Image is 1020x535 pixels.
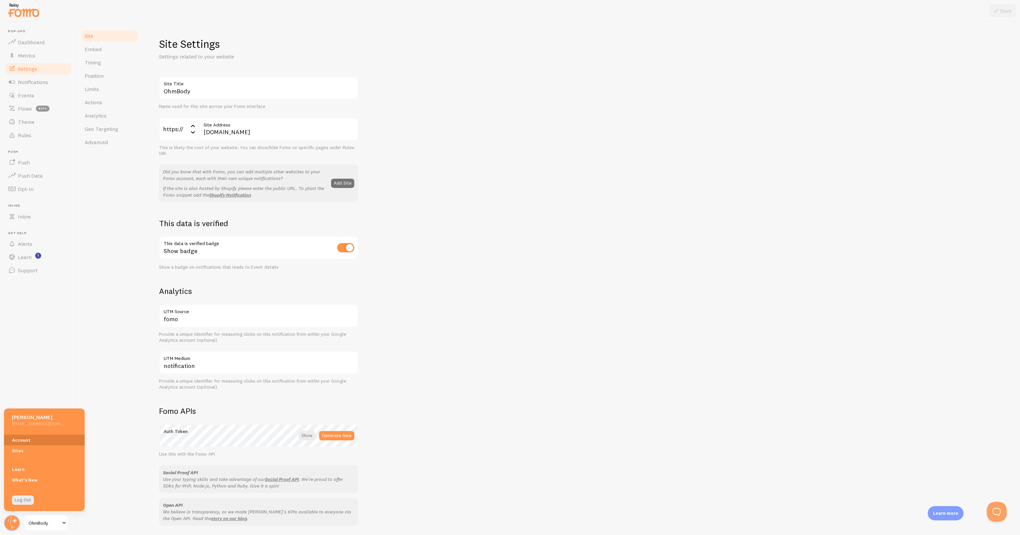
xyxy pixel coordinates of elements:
[85,46,102,52] span: Embed
[159,424,358,435] label: Auth Token
[4,237,72,250] a: Alerts
[18,240,32,247] span: Alerts
[18,105,32,112] span: Flows
[18,159,30,166] span: Push
[319,431,354,440] button: Generate New
[18,213,31,220] span: Inline
[4,36,72,49] a: Dashboard
[8,150,72,154] span: Push
[81,69,139,82] a: Position
[81,109,139,122] a: Analytics
[211,515,247,521] a: story on our blog
[8,29,72,34] span: Pop-ups
[85,112,107,119] span: Analytics
[29,519,60,527] span: OhmBody
[81,29,139,43] a: Site
[8,231,72,235] span: Get Help
[18,65,37,72] span: Settings
[4,182,72,196] a: Opt-In
[4,49,72,62] a: Metrics
[987,502,1007,522] iframe: Help Scout Beacon - Open
[4,129,72,142] a: Rules
[199,118,358,129] label: Site Address
[159,76,358,88] label: Site Title
[4,169,72,182] a: Push Data
[85,139,108,145] span: Advanced
[8,204,72,208] span: Inline
[18,267,38,274] span: Support
[85,72,104,79] span: Position
[159,451,358,457] div: Use this with the Fomo API
[81,56,139,69] a: Timing
[163,508,354,522] p: We believe in transparency, so we made [PERSON_NAME]'s KPIs available to everyone via the Open AP...
[4,475,85,485] a: What's New
[159,37,358,51] h1: Site Settings
[209,192,251,198] a: Shopify Notification
[159,53,318,60] p: Settings related to your website
[4,435,85,445] a: Account
[81,43,139,56] a: Embed
[18,52,35,59] span: Metrics
[35,253,41,259] svg: <p>Watch New Feature Tutorials!</p>
[18,119,35,125] span: Theme
[159,304,358,315] label: UTM Source
[7,2,40,19] img: fomo-relay-logo-orange.svg
[4,62,72,75] a: Settings
[18,39,44,45] span: Dashboard
[4,445,85,456] a: Sites
[4,250,72,264] a: Learn
[4,115,72,129] a: Theme
[81,135,139,149] a: Advanced
[159,236,358,260] div: Show badge
[163,168,327,182] p: Did you know that with Fomo, you can add multiple other websites to your Fomo account, each with ...
[85,126,118,132] span: Geo Targeting
[18,186,34,192] span: Opt-In
[159,104,358,110] div: Name used for this site across your Fomo interface
[4,156,72,169] a: Push
[159,145,358,156] div: This is likely the root of your website. You can show/hide Fomo on specific pages under Rules tab
[159,406,358,416] h2: Fomo APIs
[159,351,358,362] label: UTM Medium
[12,414,63,421] h5: [PERSON_NAME]
[159,378,358,390] div: Provide a unique identifier for measuring clicks on this notification from within your Google Ana...
[159,286,358,296] h2: Analytics
[81,82,139,96] a: Limits
[163,476,354,489] p: Use your typing skills and take advantage of our . We're proud to offer SDKs for PHP, Node.js, Py...
[36,106,49,112] span: beta
[85,33,93,39] span: Site
[18,79,48,85] span: Notifications
[163,469,354,476] div: Social Proof API
[331,179,354,188] button: Add Site
[159,331,358,343] div: Provide a unique identifier for measuring clicks on this notification from within your Google Ana...
[4,89,72,102] a: Events
[12,421,63,427] h5: [EMAIL_ADDRESS][DOMAIN_NAME]
[159,264,358,270] div: Show a badge on notifications that leads to Event details
[4,75,72,89] a: Notifications
[18,172,43,179] span: Push Data
[81,96,139,109] a: Actions
[265,476,299,482] a: Social Proof API
[18,132,31,138] span: Rules
[159,218,358,228] h2: This data is verified
[24,515,69,531] a: OhmBody
[85,59,101,66] span: Timing
[4,102,72,115] a: Flows beta
[4,464,85,475] a: Learn
[85,99,102,106] span: Actions
[81,122,139,135] a: Geo Targeting
[163,502,354,508] div: Open API
[933,510,958,516] p: Learn more
[928,506,964,520] div: Learn more
[4,264,72,277] a: Support
[159,118,199,141] div: https://
[12,495,34,505] a: Log Out
[4,210,72,223] a: Inline
[18,254,32,260] span: Learn
[163,185,327,198] p: If the site is also hosted by Shopify please enter the public URL. To plant the Fomo snippet add the
[18,92,34,99] span: Events
[199,118,358,141] input: myhonestcompany.com
[85,86,99,92] span: Limits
